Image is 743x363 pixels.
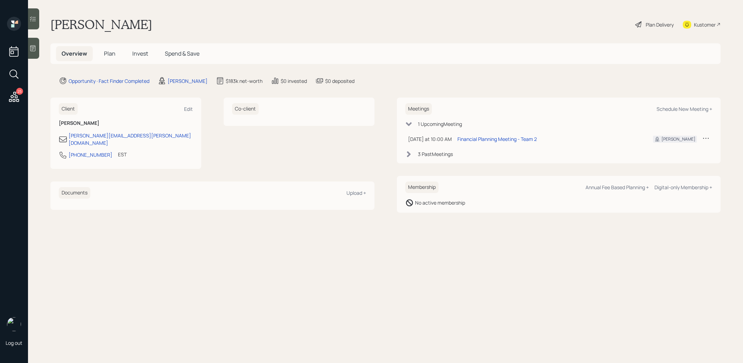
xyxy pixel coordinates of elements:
div: Plan Delivery [646,21,674,28]
div: Log out [6,340,22,346]
div: $183k net-worth [226,77,262,85]
div: Upload + [346,190,366,196]
div: [PERSON_NAME] [168,77,208,85]
div: EST [118,151,127,158]
div: [PERSON_NAME] [661,136,695,142]
h6: Co-client [232,103,259,115]
span: Spend & Save [165,50,199,57]
div: $0 deposited [325,77,355,85]
h6: Documents [59,187,90,199]
span: Overview [62,50,87,57]
div: Financial Planning Meeting - Team 2 [457,135,537,143]
div: [PERSON_NAME][EMAIL_ADDRESS][PERSON_NAME][DOMAIN_NAME] [69,132,193,147]
div: [PHONE_NUMBER] [69,151,112,158]
h6: [PERSON_NAME] [59,120,193,126]
img: treva-nostdahl-headshot.png [7,317,21,331]
div: Edit [184,106,193,112]
div: Schedule New Meeting + [657,106,712,112]
h6: Client [59,103,78,115]
div: 1 Upcoming Meeting [418,120,462,128]
div: Opportunity · Fact Finder Completed [69,77,149,85]
div: No active membership [415,199,465,206]
div: 25 [16,88,23,95]
div: Kustomer [694,21,716,28]
div: 3 Past Meeting s [418,150,453,158]
div: [DATE] at 10:00 AM [408,135,452,143]
span: Invest [132,50,148,57]
div: Digital-only Membership + [654,184,712,191]
div: Annual Fee Based Planning + [586,184,649,191]
h6: Meetings [405,103,432,115]
span: Plan [104,50,115,57]
h6: Membership [405,181,439,193]
h1: [PERSON_NAME] [50,17,152,32]
div: $0 invested [281,77,307,85]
